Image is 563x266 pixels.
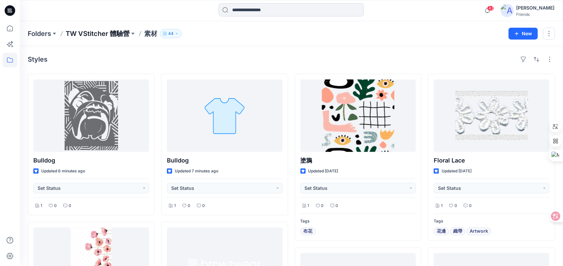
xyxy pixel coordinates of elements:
[69,202,71,209] p: 0
[300,79,416,152] a: 塗鴉
[437,227,446,235] span: 花邊
[336,202,338,209] p: 0
[167,156,283,165] p: Bulldog
[41,168,85,175] p: Updated 6 minutes ago
[167,79,283,152] a: Bulldog
[33,156,149,165] p: Bulldog
[144,29,157,38] p: 素材
[470,227,488,235] span: Artwork
[454,202,457,209] p: 0
[509,28,538,40] button: New
[434,218,549,225] p: Tags
[300,156,416,165] p: 塗鴉
[41,202,42,209] p: 1
[174,202,176,209] p: 1
[516,4,555,12] div: [PERSON_NAME]
[28,55,47,63] h4: Styles
[442,168,472,175] p: Updated [DATE]
[516,12,555,17] div: Friends
[300,218,416,225] p: Tags
[168,30,173,37] p: 44
[54,202,57,209] p: 0
[487,6,494,11] span: 43
[308,168,338,175] p: Updated [DATE]
[321,202,324,209] p: 0
[188,202,190,209] p: 0
[33,79,149,152] a: Bulldog
[66,29,130,38] a: TW VStitcher 體驗營
[175,168,218,175] p: Updated 7 minutes ago
[434,79,549,152] a: Floral Lace
[469,202,472,209] p: 0
[441,202,443,209] p: 1
[160,29,182,38] button: 44
[202,202,205,209] p: 0
[308,202,309,209] p: 1
[434,156,549,165] p: Floral Lace
[501,4,514,17] img: avatar
[303,227,313,235] span: 布花
[28,29,51,38] a: Folders
[453,227,462,235] span: 織帶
